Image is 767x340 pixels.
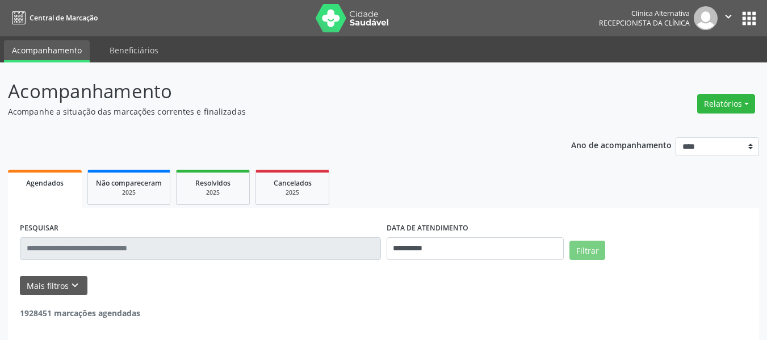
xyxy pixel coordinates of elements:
div: 2025 [264,188,321,197]
span: Cancelados [274,178,312,188]
p: Acompanhamento [8,77,534,106]
span: Central de Marcação [30,13,98,23]
span: Agendados [26,178,64,188]
a: Central de Marcação [8,9,98,27]
div: 2025 [185,188,241,197]
span: Não compareceram [96,178,162,188]
p: Ano de acompanhamento [571,137,672,152]
button:  [718,6,739,30]
button: apps [739,9,759,28]
i:  [722,10,735,23]
a: Beneficiários [102,40,166,60]
label: DATA DE ATENDIMENTO [387,220,468,237]
strong: 1928451 marcações agendadas [20,308,140,318]
i: keyboard_arrow_down [69,279,81,292]
label: PESQUISAR [20,220,58,237]
div: 2025 [96,188,162,197]
img: img [694,6,718,30]
a: Acompanhamento [4,40,90,62]
p: Acompanhe a situação das marcações correntes e finalizadas [8,106,534,117]
span: Recepcionista da clínica [599,18,690,28]
button: Mais filtroskeyboard_arrow_down [20,276,87,296]
button: Filtrar [569,241,605,260]
button: Relatórios [697,94,755,114]
span: Resolvidos [195,178,230,188]
div: Clinica Alternativa [599,9,690,18]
